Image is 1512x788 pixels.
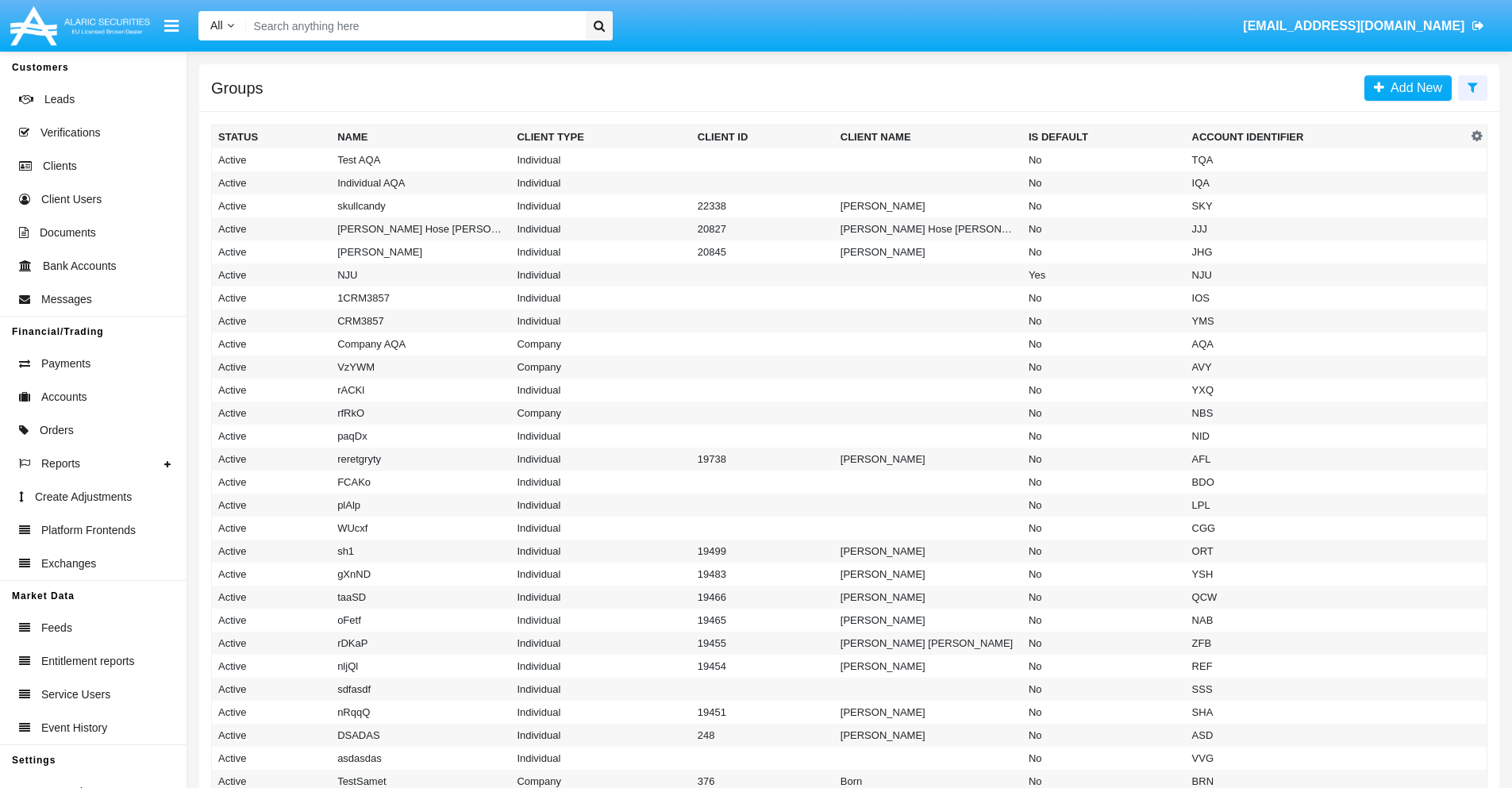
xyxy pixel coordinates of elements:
[43,158,77,175] span: Clients
[212,632,332,655] td: Active
[1186,540,1468,563] td: ORT
[1186,356,1468,379] td: AVY
[331,425,510,448] td: paqDx
[510,540,691,563] td: Individual
[35,489,132,505] span: Create Adjustments
[1186,609,1468,632] td: NAB
[1186,747,1468,770] td: VVG
[331,701,510,724] td: nRqqQ
[691,217,834,240] td: 20827
[1186,263,1468,286] td: NJU
[1022,471,1186,494] td: No
[1022,678,1186,701] td: No
[331,148,510,171] td: Test AQA
[41,291,92,308] span: Messages
[331,586,510,609] td: taaSD
[691,540,834,563] td: 19499
[212,448,332,471] td: Active
[691,724,834,747] td: 248
[212,309,332,332] td: Active
[212,586,332,609] td: Active
[40,422,74,439] span: Orders
[1022,356,1186,379] td: No
[211,82,264,94] h5: Groups
[1186,632,1468,655] td: ZFB
[1186,655,1468,678] td: REF
[1022,747,1186,770] td: No
[1243,19,1464,33] span: [EMAIL_ADDRESS][DOMAIN_NAME]
[1186,471,1468,494] td: BDO
[1022,332,1186,356] td: No
[1022,724,1186,747] td: No
[510,148,691,171] td: Individual
[510,471,691,494] td: Individual
[510,724,691,747] td: Individual
[1022,171,1186,194] td: No
[510,194,691,217] td: Individual
[1022,286,1186,309] td: No
[691,655,834,678] td: 19454
[212,609,332,632] td: Active
[834,448,1022,471] td: [PERSON_NAME]
[212,171,332,194] td: Active
[43,258,117,275] span: Bank Accounts
[210,19,223,32] span: All
[212,494,332,517] td: Active
[1022,448,1186,471] td: No
[691,609,834,632] td: 19465
[691,701,834,724] td: 19451
[1186,402,1468,425] td: NBS
[834,540,1022,563] td: [PERSON_NAME]
[1022,148,1186,171] td: No
[1186,586,1468,609] td: QCW
[331,747,510,770] td: asdasdas
[212,263,332,286] td: Active
[41,389,87,406] span: Accounts
[691,632,834,655] td: 19455
[834,586,1022,609] td: [PERSON_NAME]
[40,125,100,141] span: Verifications
[510,240,691,263] td: Individual
[1186,678,1468,701] td: SSS
[1022,402,1186,425] td: No
[331,217,510,240] td: [PERSON_NAME] Hose [PERSON_NAME]
[510,125,691,149] th: Client Type
[510,356,691,379] td: Company
[510,655,691,678] td: Individual
[510,632,691,655] td: Individual
[834,609,1022,632] td: [PERSON_NAME]
[331,402,510,425] td: rfRkO
[510,586,691,609] td: Individual
[331,309,510,332] td: CRM3857
[1186,171,1468,194] td: IQA
[510,747,691,770] td: Individual
[331,632,510,655] td: rDKaP
[331,678,510,701] td: sdfasdf
[1022,240,1186,263] td: No
[691,448,834,471] td: 19738
[212,701,332,724] td: Active
[212,517,332,540] td: Active
[1186,217,1468,240] td: JJJ
[212,540,332,563] td: Active
[212,332,332,356] td: Active
[510,563,691,586] td: Individual
[1022,632,1186,655] td: No
[198,17,246,34] a: All
[1022,309,1186,332] td: No
[1022,517,1186,540] td: No
[1022,655,1186,678] td: No
[1186,379,1468,402] td: YXQ
[1022,379,1186,402] td: No
[212,655,332,678] td: Active
[331,563,510,586] td: gXnND
[1186,563,1468,586] td: YSH
[510,171,691,194] td: Individual
[510,217,691,240] td: Individual
[331,194,510,217] td: skullcandy
[41,653,135,670] span: Entitlement reports
[212,240,332,263] td: Active
[834,217,1022,240] td: [PERSON_NAME] Hose [PERSON_NAME]
[1186,332,1468,356] td: AQA
[510,309,691,332] td: Individual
